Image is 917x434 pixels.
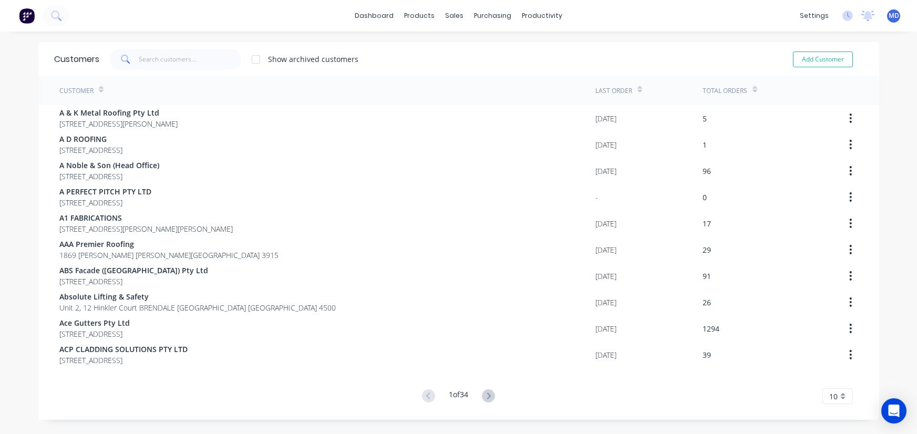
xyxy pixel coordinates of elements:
[595,139,616,150] div: [DATE]
[889,11,899,20] span: MD
[517,8,568,24] div: productivity
[703,192,707,203] div: 0
[595,192,598,203] div: -
[703,349,711,360] div: 39
[59,86,94,96] div: Customer
[59,212,233,223] span: A1 FABRICATIONS
[703,166,711,177] div: 96
[19,8,35,24] img: Factory
[59,344,188,355] span: ACP CLADDING SOLUTIONS PTY LTD
[399,8,440,24] div: products
[795,8,834,24] div: settings
[595,86,632,96] div: Last Order
[703,297,711,308] div: 26
[139,49,241,70] input: Search customers...
[595,323,616,334] div: [DATE]
[54,53,99,66] div: Customers
[59,118,178,129] span: [STREET_ADDRESS][PERSON_NAME]
[703,244,711,255] div: 29
[440,8,469,24] div: sales
[703,271,711,282] div: 91
[59,107,178,118] span: A & K Metal Roofing Pty Ltd
[595,218,616,229] div: [DATE]
[59,171,159,182] span: [STREET_ADDRESS]
[59,186,151,197] span: A PERFECT PITCH PTY LTD
[59,302,336,313] span: Unit 2, 12 Hinkler Court BRENDALE [GEOGRAPHIC_DATA] [GEOGRAPHIC_DATA] 4500
[349,8,399,24] a: dashboard
[793,51,853,67] button: Add Customer
[703,139,707,150] div: 1
[59,197,151,208] span: [STREET_ADDRESS]
[59,317,130,328] span: Ace Gutters Pty Ltd
[595,349,616,360] div: [DATE]
[59,276,208,287] span: [STREET_ADDRESS]
[268,54,358,65] div: Show archived customers
[595,244,616,255] div: [DATE]
[59,355,188,366] span: [STREET_ADDRESS]
[595,297,616,308] div: [DATE]
[703,86,747,96] div: Total Orders
[59,239,279,250] span: AAA Premier Roofing
[595,113,616,124] div: [DATE]
[703,218,711,229] div: 17
[59,328,130,339] span: [STREET_ADDRESS]
[449,389,468,404] div: 1 of 34
[595,166,616,177] div: [DATE]
[59,265,208,276] span: ABS Facade ([GEOGRAPHIC_DATA]) Pty Ltd
[59,223,233,234] span: [STREET_ADDRESS][PERSON_NAME][PERSON_NAME]
[703,113,707,124] div: 5
[59,291,336,302] span: Absolute Lifting & Safety
[59,133,122,144] span: A D ROOFING
[829,391,838,402] span: 10
[703,323,719,334] div: 1294
[881,398,906,423] div: Open Intercom Messenger
[59,160,159,171] span: A Noble & Son (Head Office)
[59,250,279,261] span: 1869 [PERSON_NAME] [PERSON_NAME][GEOGRAPHIC_DATA] 3915
[469,8,517,24] div: purchasing
[59,144,122,156] span: [STREET_ADDRESS]
[595,271,616,282] div: [DATE]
